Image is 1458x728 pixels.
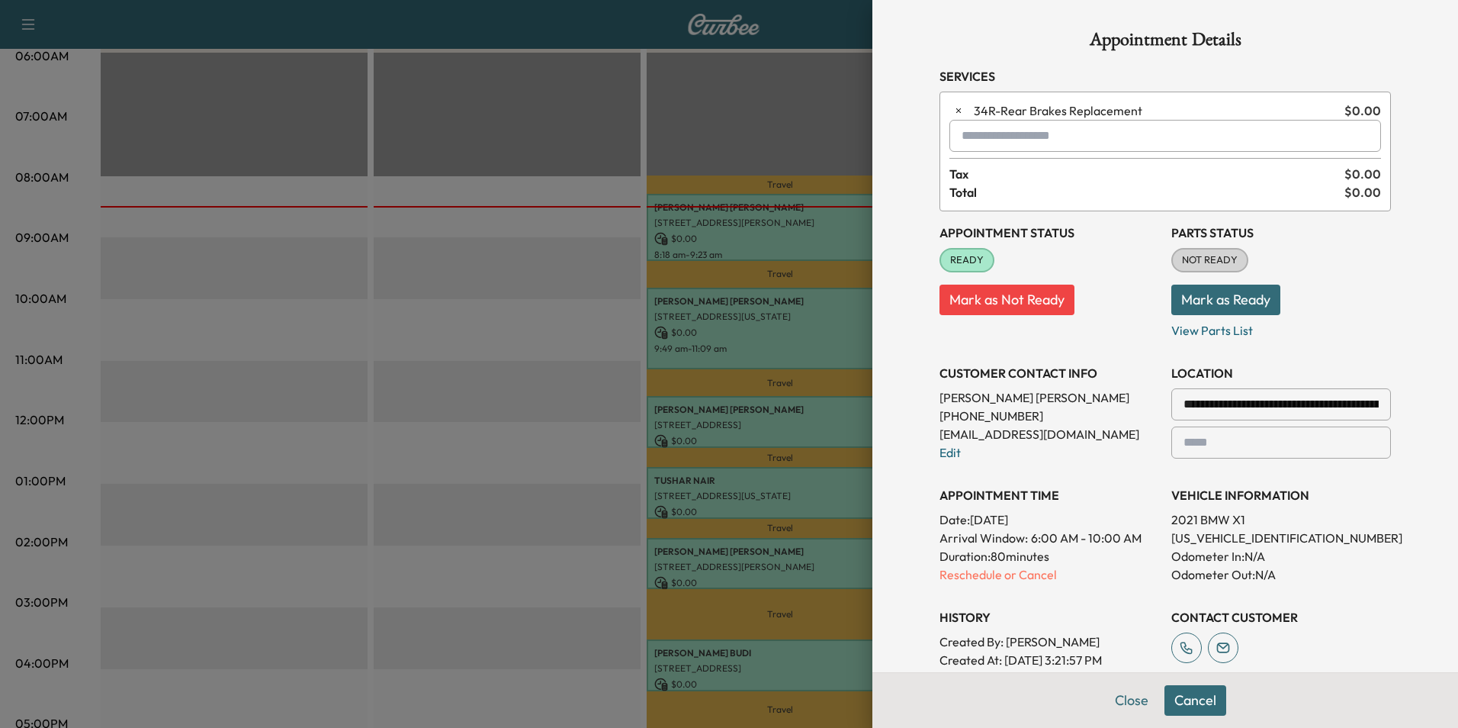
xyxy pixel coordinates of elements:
h3: VEHICLE INFORMATION [1171,486,1391,504]
span: NOT READY [1173,253,1247,268]
p: [PERSON_NAME] [PERSON_NAME] [939,388,1159,407]
span: Total [949,183,1344,201]
p: Reschedule or Cancel [939,565,1159,584]
span: $ 0.00 [1344,165,1381,183]
h3: CUSTOMER CONTACT INFO [939,364,1159,382]
h3: LOCATION [1171,364,1391,382]
p: 2021 BMW X1 [1171,511,1391,529]
h3: History [939,608,1159,627]
h3: Services [939,67,1391,85]
p: Created At : [DATE] 3:21:57 PM [939,651,1159,669]
span: Rear Brakes Replacement [974,101,1338,120]
p: Odometer In: N/A [1171,547,1391,565]
h3: APPOINTMENT TIME [939,486,1159,504]
span: 6:00 AM - 10:00 AM [1031,529,1142,547]
button: Close [1105,685,1158,716]
p: [EMAIL_ADDRESS][DOMAIN_NAME] [939,425,1159,443]
p: Modified By : [PERSON_NAME] [939,669,1159,688]
h1: Appointment Details [939,31,1391,55]
h3: Parts Status [1171,224,1391,242]
p: Arrival Window: [939,529,1159,547]
p: Created By : [PERSON_NAME] [939,633,1159,651]
span: $ 0.00 [1344,183,1381,201]
span: $ 0.00 [1344,101,1381,120]
p: Duration: 80 minutes [939,547,1159,565]
a: Edit [939,445,961,460]
h3: Appointment Status [939,224,1159,242]
p: View Parts List [1171,315,1391,340]
p: Date: [DATE] [939,511,1159,529]
span: READY [941,253,993,268]
p: [US_VEHICLE_IDENTIFICATION_NUMBER] [1171,529,1391,547]
span: Tax [949,165,1344,183]
h3: CONTACT CUSTOMER [1171,608,1391,627]
p: Odometer Out: N/A [1171,565,1391,584]
button: Mark as Not Ready [939,285,1074,315]
button: Cancel [1164,685,1226,716]
button: Mark as Ready [1171,285,1280,315]
p: [PHONE_NUMBER] [939,407,1159,425]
